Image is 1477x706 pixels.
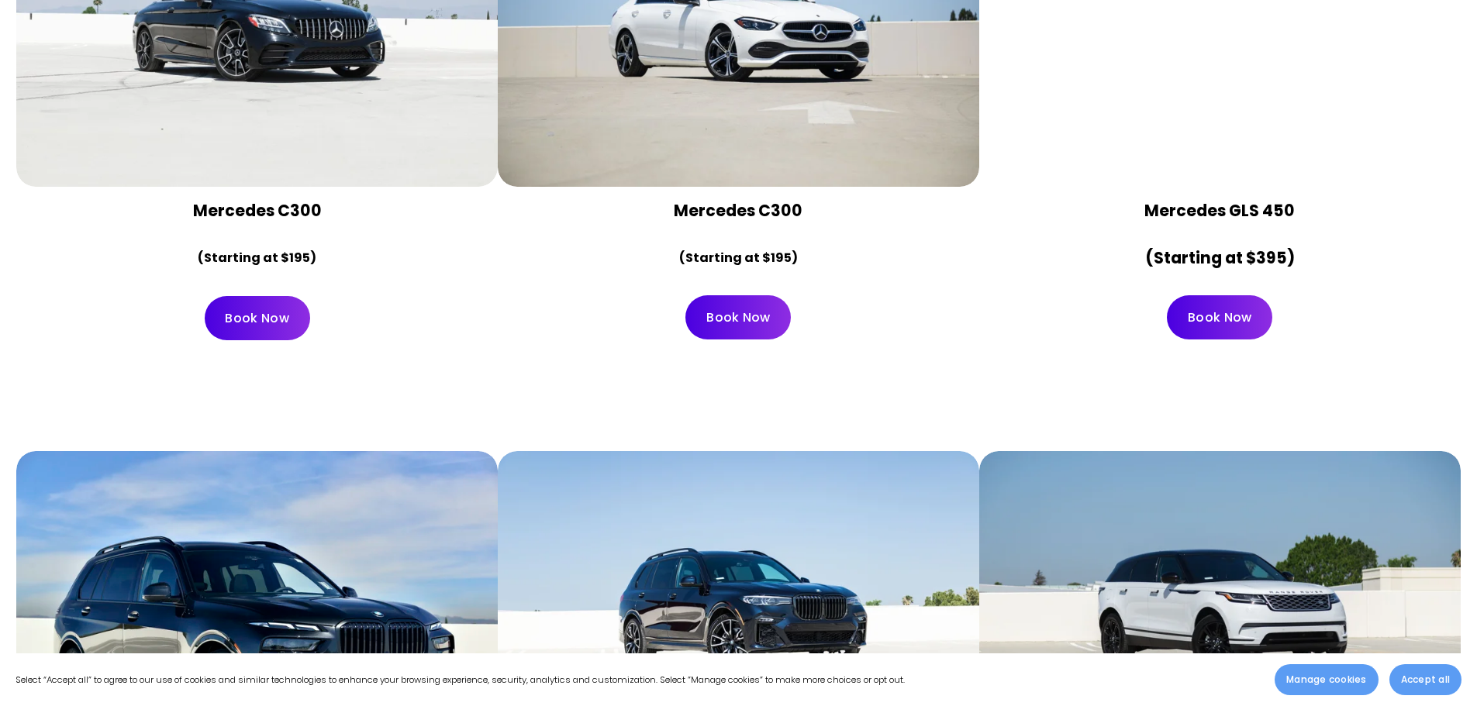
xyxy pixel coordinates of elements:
button: Manage cookies [1275,664,1378,695]
strong: (Starting at $195) [198,249,316,267]
strong: Mercedes C300 [674,199,802,222]
strong: (Starting at $195) [679,249,798,267]
button: Accept all [1389,664,1461,695]
a: Book Now [1167,295,1272,339]
p: Select “Accept all” to agree to our use of cookies and similar technologies to enhance your brows... [16,672,905,688]
a: Book Now [685,295,791,339]
strong: (Starting at $395) [1145,246,1295,269]
strong: Mercedes C300 [193,199,322,222]
span: Accept all [1401,673,1450,687]
a: Book Now [205,296,310,340]
span: Manage cookies [1286,673,1366,687]
strong: Mercedes GLS 450 [1144,199,1295,222]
